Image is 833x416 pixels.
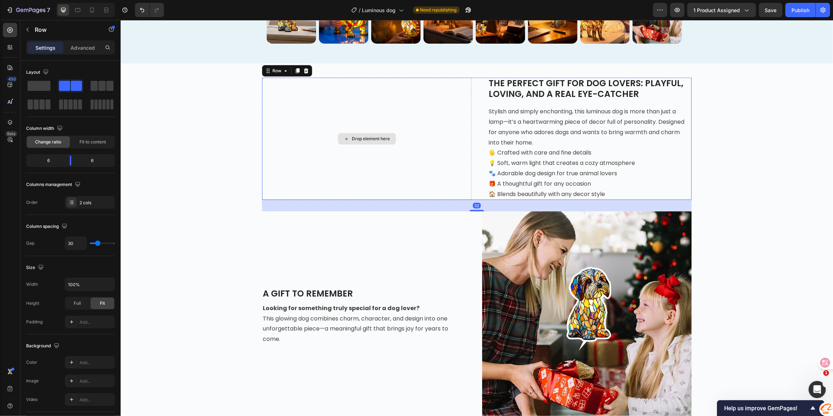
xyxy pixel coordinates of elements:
[47,6,50,14] p: 7
[362,6,396,14] span: Luminous dog
[368,87,570,128] p: Stylish and simply enchanting, this luminous dog is more than just a lamp—it’s a heartwarming pie...
[26,300,39,307] div: Height
[79,139,106,145] span: Fit to content
[65,278,115,291] input: Auto
[100,300,105,307] span: Fit
[79,397,113,403] div: Add...
[28,156,64,166] div: 6
[785,3,815,17] button: Publish
[693,6,740,14] span: 1 product assigned
[121,20,833,416] iframe: Design area
[26,396,38,403] div: Video
[359,6,361,14] span: /
[26,319,43,325] div: Padding
[26,124,64,133] div: Column width
[26,281,38,288] div: Width
[26,222,69,231] div: Column spacing
[232,116,270,122] div: Drop element here
[71,44,95,52] p: Advanced
[823,370,829,376] span: 1
[79,359,113,366] div: Add...
[765,7,777,13] span: Save
[26,68,50,77] div: Layout
[420,7,457,13] span: Need republishing
[809,381,826,398] iframe: Intercom live chat
[687,3,756,17] button: 1 product assigned
[79,319,113,326] div: Add...
[135,3,164,17] div: Undo/Redo
[79,378,113,385] div: Add...
[65,237,87,250] input: Auto
[35,25,96,34] p: Row
[79,200,113,206] div: 2 cols
[7,76,17,82] div: 450
[35,44,55,52] p: Settings
[5,131,17,137] div: Beta
[142,284,299,292] strong: Looking for something truly special for a dog lover?
[3,3,53,17] button: 7
[759,3,783,17] button: Save
[26,341,61,351] div: Background
[724,405,809,412] span: Help us improve GemPages!
[77,156,113,166] div: 6
[35,139,62,145] span: Change ratio
[150,48,162,54] div: Row
[352,183,360,189] div: 32
[26,378,39,384] div: Image
[26,240,34,246] div: Gap
[368,128,570,179] p: 🖐️ Crafted with care and fine details 💡 Soft, warm light that creates a cozy atmosphere 🐾 Adorabl...
[26,199,38,206] div: Order
[368,57,563,80] span: THE PERFECT GIFT FOR DOG LOVERS: PLAYFUL, LOVING, AND A REAL EYE-CATCHER
[791,6,809,14] div: Publish
[74,300,81,307] span: Full
[142,268,232,279] span: A GIFT TO REMEMBER
[26,263,45,273] div: Size
[724,404,817,412] button: Show survey - Help us improve GemPages!
[362,191,571,401] img: Alt Image
[26,359,37,366] div: Color
[26,180,82,190] div: Columns management
[142,294,328,323] span: This glowing dog combines charm, character, and design into one unforgettable piece—a meaningful ...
